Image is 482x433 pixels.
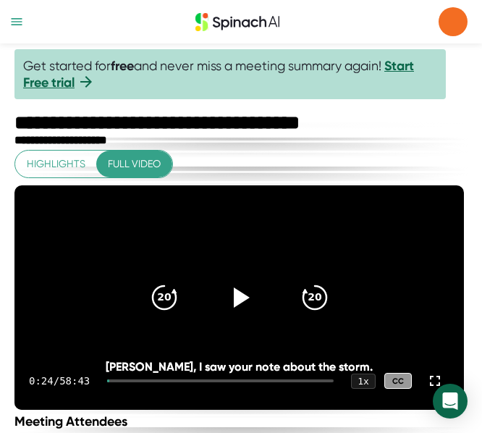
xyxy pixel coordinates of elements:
div: [PERSON_NAME], I saw your note about the storm. [59,360,419,374]
div: Meeting Attendees [14,413,468,429]
b: free [111,58,134,74]
span: Highlights [27,155,85,173]
a: Start Free trial [23,58,414,91]
div: 1 x [351,374,376,389]
div: Open Intercom Messenger [433,384,468,419]
button: Full video [96,151,172,177]
div: CC [384,373,412,390]
div: 0:24 / 58:43 [29,375,90,387]
button: Highlights [15,151,97,177]
span: Get started for and never miss a meeting summary again! [23,58,437,91]
span: Full video [108,155,161,173]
